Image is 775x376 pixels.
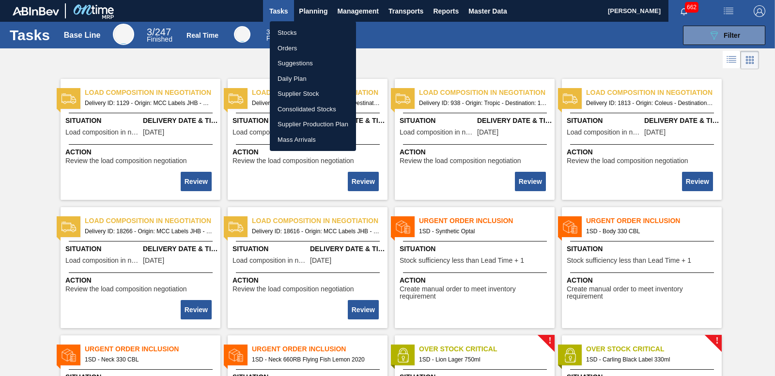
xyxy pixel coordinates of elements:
[270,25,356,41] a: Stocks
[270,102,356,117] a: Consolidated Stocks
[270,86,356,102] a: Supplier Stock
[270,132,356,148] a: Mass Arrivals
[270,41,356,56] a: Orders
[270,71,356,87] a: Daily Plan
[270,56,356,71] a: Suggestions
[270,117,356,132] a: Supplier Production Plan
